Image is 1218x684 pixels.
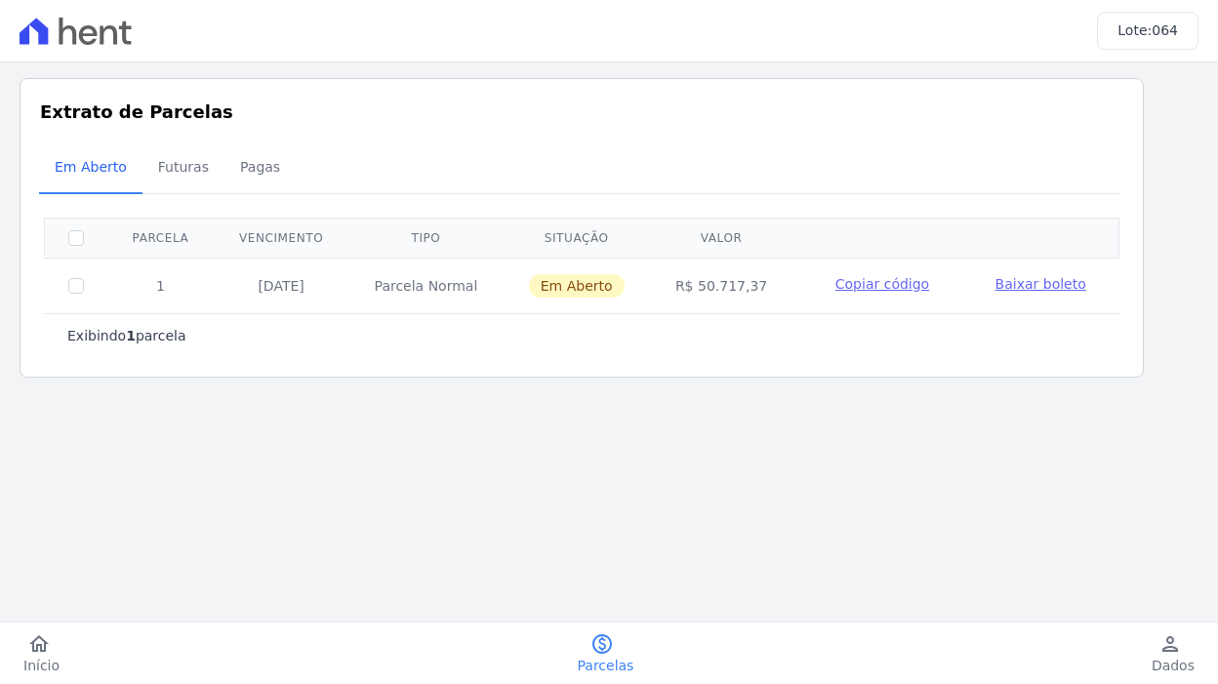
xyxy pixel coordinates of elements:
[348,258,503,313] td: Parcela Normal
[224,143,296,194] a: Pagas
[590,632,614,656] i: paid
[650,218,793,258] th: Valor
[214,218,348,258] th: Vencimento
[1128,632,1218,675] a: personDados
[1152,22,1178,38] span: 064
[650,258,793,313] td: R$ 50.717,37
[1152,656,1195,675] span: Dados
[126,328,136,343] b: 1
[107,258,214,313] td: 1
[1158,632,1182,656] i: person
[578,656,634,675] span: Parcelas
[107,218,214,258] th: Parcela
[995,276,1086,292] span: Baixar boleto
[39,143,142,194] a: Em Aberto
[1117,20,1178,41] h3: Lote:
[995,274,1086,294] a: Baixar boleto
[142,143,224,194] a: Futuras
[228,147,292,186] span: Pagas
[835,276,929,292] span: Copiar código
[67,326,186,345] p: Exibindo parcela
[146,147,221,186] span: Futuras
[816,274,948,294] button: Copiar código
[504,218,650,258] th: Situação
[214,258,348,313] td: [DATE]
[40,99,1123,125] h3: Extrato de Parcelas
[554,632,658,675] a: paidParcelas
[348,218,503,258] th: Tipo
[529,274,625,298] span: Em Aberto
[27,632,51,656] i: home
[23,656,60,675] span: Início
[43,147,139,186] span: Em Aberto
